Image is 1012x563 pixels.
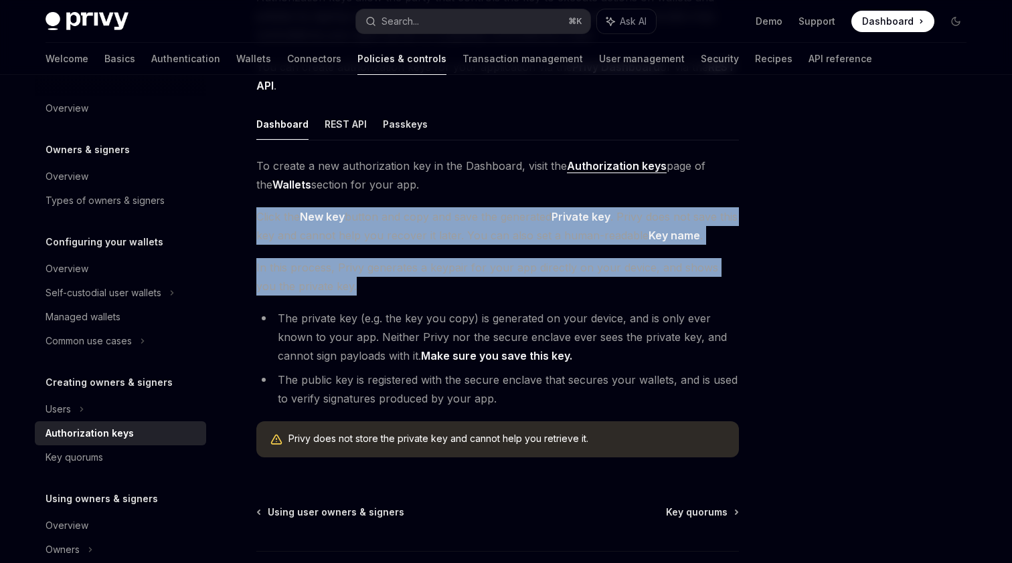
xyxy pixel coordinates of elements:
[620,15,647,28] span: Ask AI
[46,234,163,250] h5: Configuring your wallets
[35,305,206,329] a: Managed wallets
[272,178,311,191] strong: Wallets
[755,43,792,75] a: Recipes
[288,432,726,445] span: Privy does not store the private key and cannot help you retrieve it.
[862,15,914,28] span: Dashboard
[46,542,80,558] div: Owners
[46,285,161,301] div: Self-custodial user wallets
[270,433,283,447] svg: Warning
[356,9,590,33] button: Search...⌘K
[104,43,135,75] a: Basics
[756,15,782,28] a: Demo
[851,11,934,32] a: Dashboard
[597,9,656,33] button: Ask AI
[567,159,667,173] a: Authorization keys
[357,43,446,75] a: Policies & controls
[599,43,685,75] a: User management
[46,374,173,390] h5: Creating owners & signers
[35,164,206,189] a: Overview
[568,16,582,27] span: ⌘ K
[35,421,206,445] a: Authorization keys
[256,370,739,408] li: The public key is registered with the secure enclave that secures your wallets, and is used to ve...
[809,43,872,75] a: API reference
[46,142,130,158] h5: Owners & signers
[421,349,572,362] strong: Make sure you save this key.
[256,108,309,140] button: Dashboard
[945,11,966,32] button: Toggle dark mode
[46,100,88,116] div: Overview
[46,401,71,417] div: Users
[35,514,206,538] a: Overview
[256,258,739,296] span: In this process, Privy generates a keypair for your app directly on your device, and shows you th...
[46,491,158,507] h5: Using owners & signers
[151,43,220,75] a: Authentication
[462,43,583,75] a: Transaction management
[46,309,120,325] div: Managed wallets
[46,425,134,441] div: Authorization keys
[256,309,739,365] li: The private key (e.g. the key you copy) is generated on your device, and is only ever known to yo...
[701,43,739,75] a: Security
[256,156,739,194] span: To create a new authorization key in the Dashboard, visit the page of the section for your app.
[300,210,345,223] strong: New key
[35,445,206,469] a: Key quorums
[382,13,419,29] div: Search...
[287,43,341,75] a: Connectors
[46,261,88,277] div: Overview
[46,449,103,465] div: Key quorums
[236,43,271,75] a: Wallets
[325,108,367,140] button: REST API
[649,229,700,242] strong: Key name
[552,210,610,223] strong: Private key
[256,207,739,245] span: Click the button and copy and save the generated . Privy does not save this key and cannot help y...
[383,108,428,140] button: Passkeys
[46,193,165,209] div: Types of owners & signers
[46,518,88,534] div: Overview
[258,505,404,519] a: Using user owners & signers
[35,96,206,120] a: Overview
[46,333,132,349] div: Common use cases
[35,189,206,213] a: Types of owners & signers
[798,15,835,28] a: Support
[268,505,404,519] span: Using user owners & signers
[46,12,129,31] img: dark logo
[666,505,728,519] span: Key quorums
[256,58,739,95] span: You can create authorization keys for your application via the or via the .
[46,43,88,75] a: Welcome
[46,168,88,185] div: Overview
[35,257,206,281] a: Overview
[666,505,738,519] a: Key quorums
